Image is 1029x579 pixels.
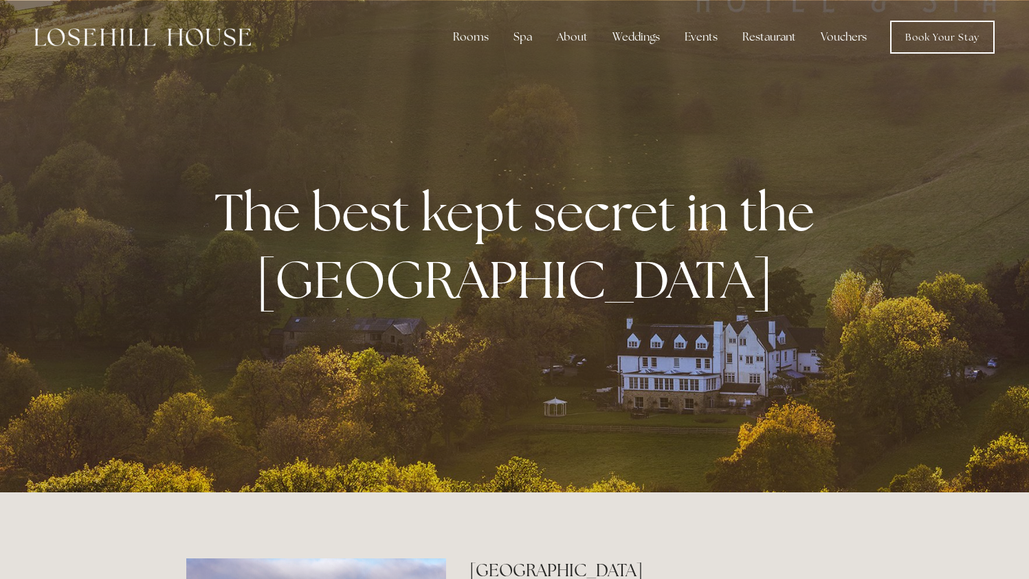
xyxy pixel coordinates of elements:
[442,23,500,51] div: Rooms
[546,23,599,51] div: About
[601,23,671,51] div: Weddings
[214,178,826,313] strong: The best kept secret in the [GEOGRAPHIC_DATA]
[890,21,995,54] a: Book Your Stay
[731,23,807,51] div: Restaurant
[674,23,729,51] div: Events
[810,23,878,51] a: Vouchers
[502,23,543,51] div: Spa
[34,28,251,46] img: Losehill House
